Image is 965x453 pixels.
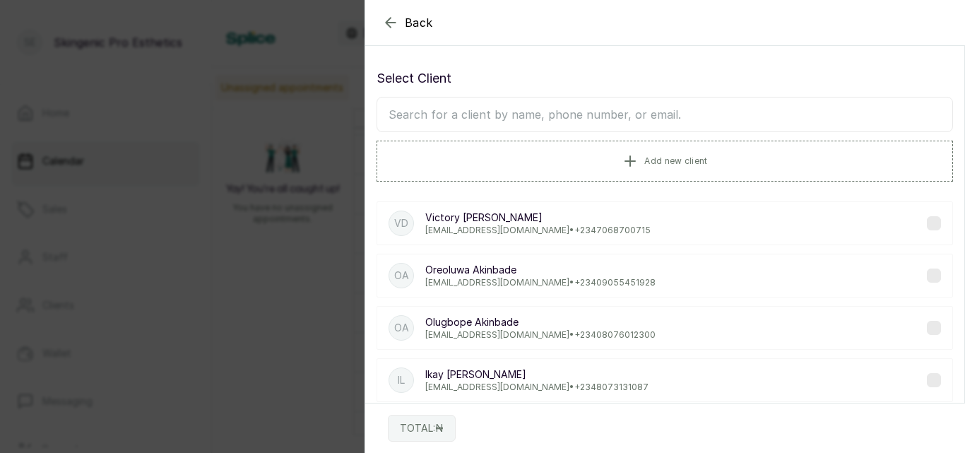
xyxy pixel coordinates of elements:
input: Search for a client by name, phone number, or email. [377,97,953,132]
p: [EMAIL_ADDRESS][DOMAIN_NAME] • +234 8073131087 [425,382,649,393]
p: [EMAIL_ADDRESS][DOMAIN_NAME] • +234 09055451928 [425,277,656,288]
p: [EMAIL_ADDRESS][DOMAIN_NAME] • +234 08076012300 [425,329,656,341]
span: Add new client [644,155,707,167]
button: Back [382,14,433,31]
p: TOTAL: ₦ [400,421,444,435]
p: Olugbope Akinbade [425,315,656,329]
p: Ikay [PERSON_NAME] [425,367,649,382]
p: [EMAIL_ADDRESS][DOMAIN_NAME] • +234 7068700715 [425,225,651,236]
button: Add new client [377,141,953,182]
p: Victory [PERSON_NAME] [425,211,651,225]
p: OA [394,269,409,283]
p: Select Client [377,69,953,88]
p: Oreoluwa Akinbade [425,263,656,277]
p: IL [398,373,405,387]
span: Back [405,14,433,31]
p: OA [394,321,409,335]
p: VD [394,216,408,230]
